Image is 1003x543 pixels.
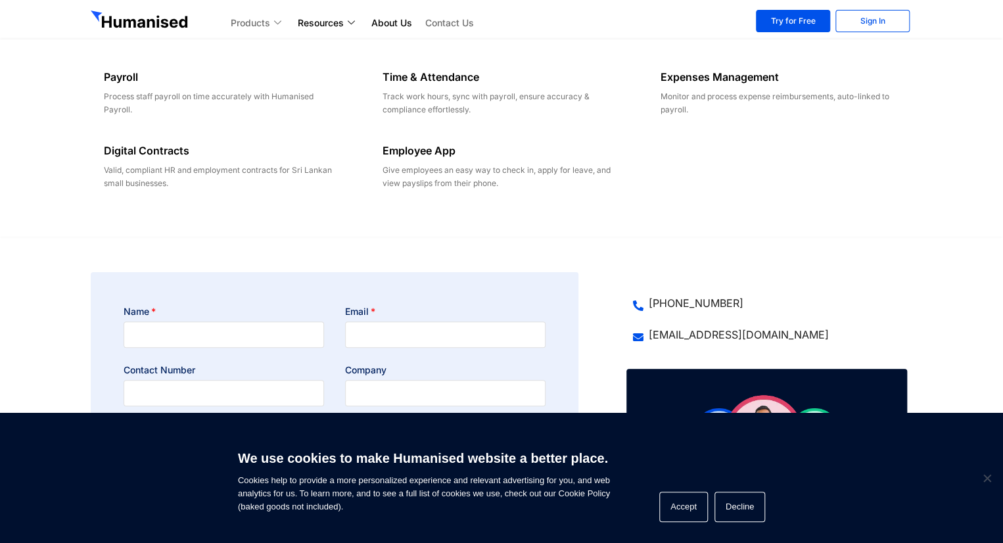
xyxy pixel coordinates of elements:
a: [EMAIL_ADDRESS][DOMAIN_NAME] [633,327,900,342]
div: Monitor and process expense reimbursements, auto-linked to payroll. [661,90,899,116]
span: [EMAIL_ADDRESS][DOMAIN_NAME] [646,327,829,342]
h6: Payroll [104,69,342,85]
label: Name [124,305,156,318]
div: Valid, compliant HR and employment contracts for Sri Lankan small businesses. [104,164,342,190]
div: Track work hours, sync with payroll, ensure accuracy & compliance effortlessly. [383,90,621,116]
a: Contact Us [419,15,480,31]
a: About Us [365,15,419,31]
span: [PHONE_NUMBER] [646,295,743,311]
div: Process staff payroll on time accurately with Humanised Payroll. [104,90,342,116]
span: Cookies help to provide a more personalized experience and relevant advertising for you, and web ... [238,442,610,513]
h6: We use cookies to make Humanised website a better place. [238,449,610,467]
h6: Digital Contracts [104,143,342,158]
a: Resources [291,15,365,31]
label: Contact Number [124,364,195,377]
h6: Employee App [383,143,621,158]
a: Try for Free [756,10,830,32]
img: GetHumanised Logo [91,11,191,32]
span: Decline [980,471,993,484]
input: Only numbers and phone characters (#, -, *, etc) are accepted. [124,380,324,406]
h6: Expenses Management [661,69,899,85]
p: Give employees an easy way to check in, apply for leave, and view payslips from their phone. [383,164,621,190]
a: Sign In [835,10,910,32]
button: Accept [659,492,708,522]
a: [PHONE_NUMBER] [633,295,900,311]
label: Company [345,364,386,377]
button: Decline [714,492,765,522]
label: Email [345,305,375,318]
a: Products [224,15,291,31]
h6: Time & Attendance [383,69,621,85]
